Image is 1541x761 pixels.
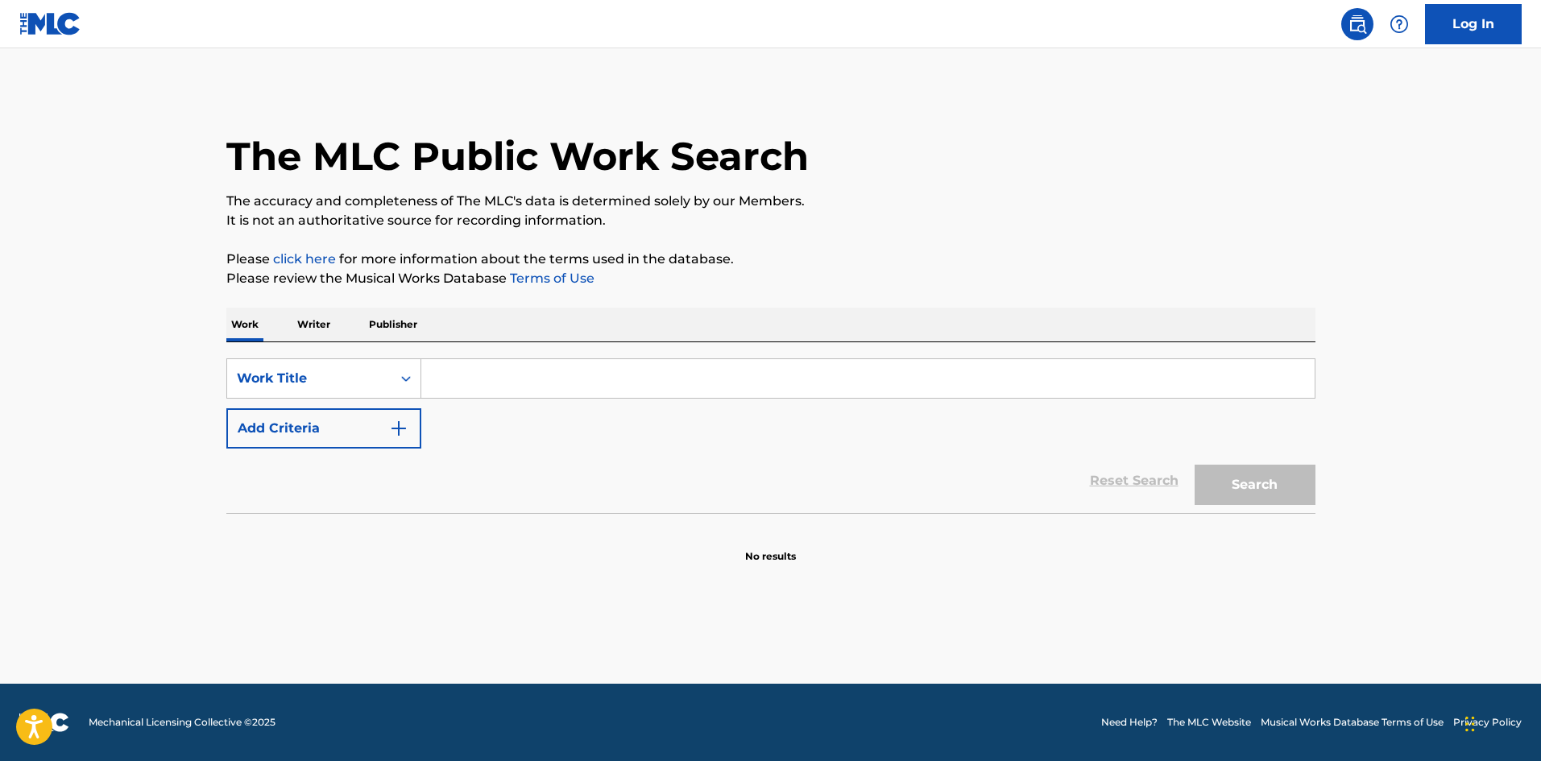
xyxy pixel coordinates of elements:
[292,308,335,341] p: Writer
[1453,715,1522,730] a: Privacy Policy
[226,308,263,341] p: Work
[226,250,1315,269] p: Please for more information about the terms used in the database.
[1341,8,1373,40] a: Public Search
[745,530,796,564] p: No results
[226,269,1315,288] p: Please review the Musical Works Database
[1101,715,1158,730] a: Need Help?
[226,192,1315,211] p: The accuracy and completeness of The MLC's data is determined solely by our Members.
[1465,700,1475,748] div: Drag
[1390,14,1409,34] img: help
[89,715,275,730] span: Mechanical Licensing Collective © 2025
[364,308,422,341] p: Publisher
[226,132,809,180] h1: The MLC Public Work Search
[389,419,408,438] img: 9d2ae6d4665cec9f34b9.svg
[1261,715,1444,730] a: Musical Works Database Terms of Use
[1460,684,1541,761] iframe: Chat Widget
[507,271,594,286] a: Terms of Use
[1383,8,1415,40] div: Help
[226,358,1315,513] form: Search Form
[19,12,81,35] img: MLC Logo
[226,408,421,449] button: Add Criteria
[273,251,336,267] a: click here
[1348,14,1367,34] img: search
[1425,4,1522,44] a: Log In
[226,211,1315,230] p: It is not an authoritative source for recording information.
[19,713,69,732] img: logo
[1167,715,1251,730] a: The MLC Website
[237,369,382,388] div: Work Title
